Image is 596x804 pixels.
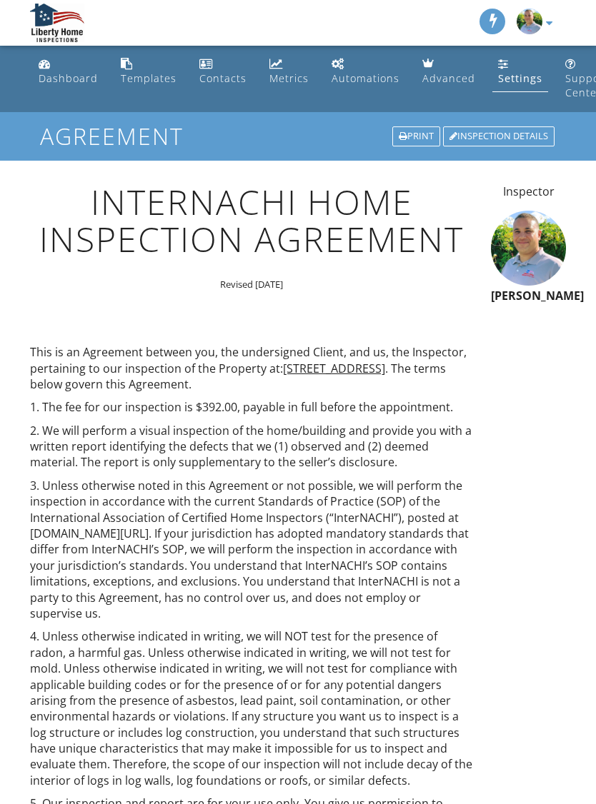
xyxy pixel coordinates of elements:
a: Metrics [264,51,314,92]
p: 4. Unless otherwise indicated in writing, we will NOT test for the presence of radon, a harmful g... [30,628,474,788]
a: Inspection Details [442,125,556,148]
div: Advanced [422,71,475,85]
p: Inspector [491,184,566,199]
img: 8a4709f772fd4a02a1bf6fe70f123923.jpeg [517,9,542,34]
img: 8a4709f772fd4a02a1bf6fe70f123923.jpeg [491,211,566,286]
div: Templates [121,71,177,85]
div: Settings [498,71,542,85]
h1: Agreement [40,124,556,149]
img: Liberty Home Inspections [30,4,84,42]
p: Revised [DATE] [30,278,474,291]
a: Dashboard [33,51,104,92]
a: Settings [492,51,548,92]
span: [STREET_ADDRESS] [283,361,385,376]
p: This is an Agreement between you, the undersigned Client, and us, the Inspector, pertaining to ou... [30,344,474,392]
div: Dashboard [39,71,98,85]
a: Contacts [194,51,252,92]
a: Templates [115,51,182,92]
div: Metrics [269,71,309,85]
a: Print [391,125,442,148]
h1: INTERNACHI Home Inspection Agreement [30,184,474,259]
p: 3. Unless otherwise noted in this Agreement or not possible, we will perform the inspection in ac... [30,478,474,622]
div: Contacts [199,71,247,85]
div: Automations [332,71,399,85]
h6: [PERSON_NAME] [491,290,566,303]
p: 2. We will perform a visual inspection of the home/building and provide you with a written report... [30,423,474,471]
a: Automations (Basic) [326,51,405,92]
a: Advanced [417,51,481,92]
div: Print [392,126,440,146]
div: Inspection Details [443,126,555,146]
p: 1. The fee for our inspection is $392.00, payable in full before the appointment. [30,399,474,415]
